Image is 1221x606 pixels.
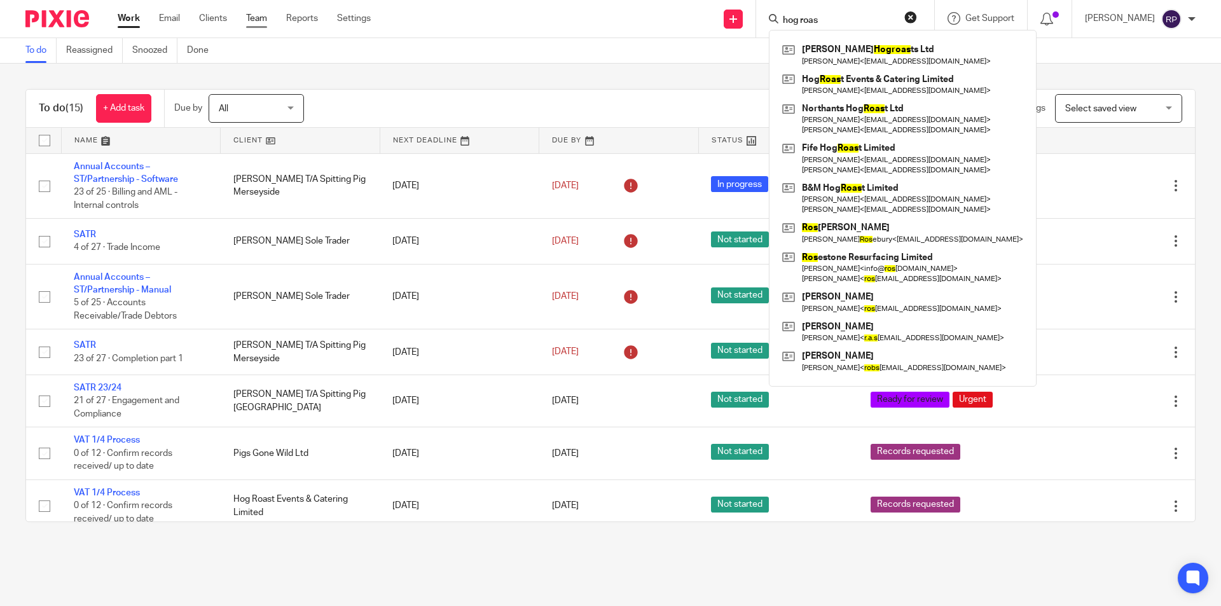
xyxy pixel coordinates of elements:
[782,15,896,27] input: Search
[66,38,123,63] a: Reassigned
[1065,104,1136,113] span: Select saved view
[74,273,171,294] a: Annual Accounts – ST/Partnership - Manual
[711,392,769,408] span: Not started
[552,292,579,301] span: [DATE]
[711,231,769,247] span: Not started
[552,449,579,458] span: [DATE]
[74,188,177,210] span: 23 of 25 · Billing and AML - Internal controls
[711,176,768,192] span: In progress
[286,12,318,25] a: Reports
[904,11,917,24] button: Clear
[380,329,539,375] td: [DATE]
[221,375,380,427] td: [PERSON_NAME] T/A Spitting Pig [GEOGRAPHIC_DATA]
[74,396,179,418] span: 21 of 27 · Engagement and Compliance
[871,497,960,513] span: Records requested
[1085,12,1155,25] p: [PERSON_NAME]
[337,12,371,25] a: Settings
[25,10,89,27] img: Pixie
[552,348,579,357] span: [DATE]
[380,219,539,264] td: [DATE]
[246,12,267,25] a: Team
[74,488,140,497] a: VAT 1/4 Process
[871,444,960,460] span: Records requested
[221,427,380,479] td: Pigs Gone Wild Ltd
[74,354,183,363] span: 23 of 27 · Completion part 1
[221,219,380,264] td: [PERSON_NAME] Sole Trader
[74,162,178,184] a: Annual Accounts – ST/Partnership - Software
[118,12,140,25] a: Work
[221,264,380,329] td: [PERSON_NAME] Sole Trader
[953,392,993,408] span: Urgent
[221,479,380,532] td: Hog Roast Events & Catering Limited
[25,38,57,63] a: To do
[711,343,769,359] span: Not started
[74,449,172,471] span: 0 of 12 · Confirm records received/ up to date
[711,287,769,303] span: Not started
[380,153,539,219] td: [DATE]
[219,104,228,113] span: All
[74,341,96,350] a: SATR
[380,479,539,532] td: [DATE]
[221,329,380,375] td: [PERSON_NAME] T/A Spitting Pig Merseyside
[159,12,180,25] a: Email
[871,392,949,408] span: Ready for review
[74,230,96,239] a: SATR
[187,38,218,63] a: Done
[199,12,227,25] a: Clients
[552,397,579,406] span: [DATE]
[380,427,539,479] td: [DATE]
[74,383,121,392] a: SATR 23/24
[74,244,160,252] span: 4 of 27 · Trade Income
[221,153,380,219] td: [PERSON_NAME] T/A Spitting Pig Merseyside
[380,264,539,329] td: [DATE]
[74,299,177,321] span: 5 of 25 · Accounts Receivable/Trade Debtors
[552,181,579,190] span: [DATE]
[132,38,177,63] a: Snoozed
[66,103,83,113] span: (15)
[74,436,140,444] a: VAT 1/4 Process
[74,501,172,523] span: 0 of 12 · Confirm records received/ up to date
[39,102,83,115] h1: To do
[1161,9,1182,29] img: svg%3E
[96,94,151,123] a: + Add task
[174,102,202,114] p: Due by
[711,444,769,460] span: Not started
[711,497,769,513] span: Not started
[380,375,539,427] td: [DATE]
[552,502,579,511] span: [DATE]
[552,237,579,245] span: [DATE]
[965,14,1014,23] span: Get Support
